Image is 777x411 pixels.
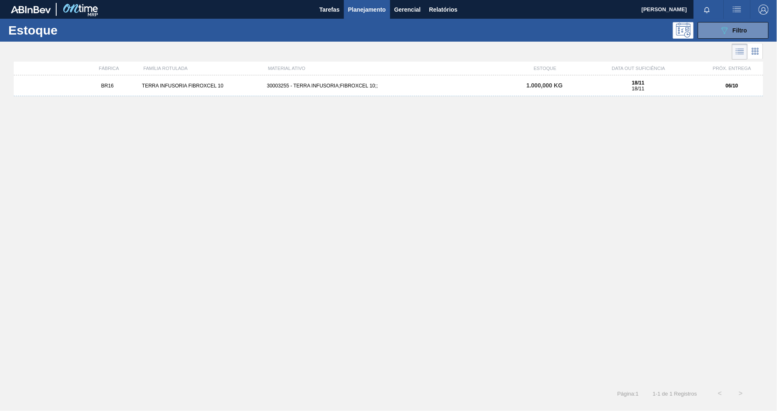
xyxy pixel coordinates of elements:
[139,83,264,89] div: TERRA INFUSORIA FIBROXCEL 10
[78,66,140,71] div: FÁBRICA
[701,66,763,71] div: PRÓX. ENTREGA
[632,86,645,92] span: 18/11
[733,27,747,34] span: Filtro
[726,83,738,89] strong: 06/10
[140,66,264,71] div: FAMÍLIA ROTULADA
[429,5,458,15] span: Relatórios
[265,66,514,71] div: MATERIAL ATIVO
[673,22,694,39] div: Pogramando: nenhum usuário selecionado
[101,83,114,89] span: BR16
[394,5,421,15] span: Gerencial
[618,391,639,397] span: Página : 1
[514,66,576,71] div: ESTOQUE
[732,44,748,60] div: Visão em Lista
[576,66,701,71] div: DATA OUT SUFICIÊNCIA
[526,82,563,89] span: 1.000,000 KG
[759,5,769,15] img: Logout
[730,383,751,404] button: >
[8,25,132,35] h1: Estoque
[748,44,763,60] div: Visão em Cards
[264,83,513,89] div: 30003255 - TERRA INFUSORIA;FIBROXCEL 10;;
[11,6,51,13] img: TNhmsLtSVTkK8tSr43FrP2fwEKptu5GPRR3wAAAABJRU5ErkJggg==
[698,22,769,39] button: Filtro
[710,383,730,404] button: <
[632,80,645,86] strong: 18/11
[319,5,340,15] span: Tarefas
[348,5,386,15] span: Planejamento
[732,5,742,15] img: userActions
[694,4,720,15] button: Notificações
[651,391,697,397] span: 1 - 1 de 1 Registros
